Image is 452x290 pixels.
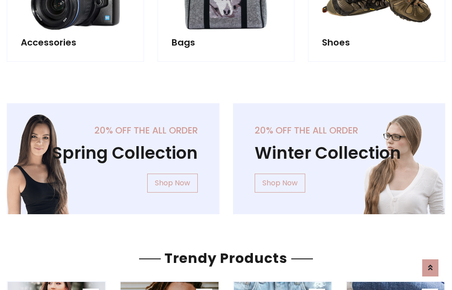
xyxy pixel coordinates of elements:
[28,125,198,136] h5: 20% off the all order
[28,143,198,163] h1: Spring Collection
[21,37,130,48] h5: Accessories
[255,143,424,163] h1: Winter Collection
[255,125,424,136] h5: 20% off the all order
[255,174,305,193] a: Shop Now
[172,37,281,48] h5: Bags
[147,174,198,193] a: Shop Now
[322,37,431,48] h5: Shoes
[161,249,291,268] span: Trendy Products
